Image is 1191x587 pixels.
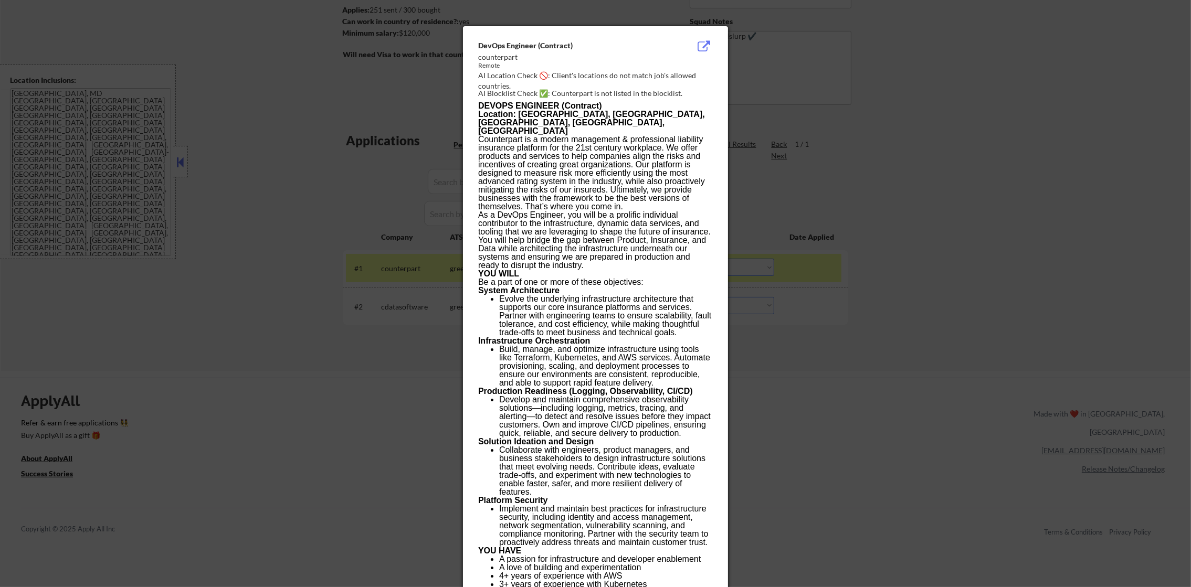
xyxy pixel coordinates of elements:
strong: DEVOPS ENGINEER (Contract) [478,101,602,110]
li: Build, manage, and optimize infrastructure using tools like Terraform, Kubernetes, and AWS servic... [499,345,712,387]
p: Counterpart is a modern management & professional liability insurance platform for the 21st centu... [478,135,712,211]
p: As a DevOps Engineer, you will be a prolific individual contributor to the infrastructure, dynami... [478,211,712,270]
div: AI Location Check 🚫: Client's locations do not match job's allowed countries. [478,70,717,91]
li: 4+ years of experience with AWS [499,572,712,580]
li: Evolve the underlying infrastructure architecture that supports our core insurance platforms and ... [499,295,712,337]
li: A passion for infrastructure and developer enablement [499,555,712,563]
li: Implement and maintain best practices for infrastructure security, including identity and access ... [499,505,712,547]
div: AI Blocklist Check ✅: Counterpart is not listed in the blocklist. [478,88,717,99]
strong: Infrastructure Orchestration [478,336,590,345]
li: Develop and maintain comprehensive observability solutions—including logging, metrics, tracing, a... [499,396,712,437]
li: Collaborate with engineers, product managers, and business stakeholders to design infrastructure ... [499,446,712,496]
strong: Platform Security [478,496,547,505]
strong: Location: [GEOGRAPHIC_DATA], [GEOGRAPHIC_DATA], [GEOGRAPHIC_DATA], [GEOGRAPHIC_DATA], [GEOGRAPHIC... [478,110,705,135]
strong: YOU WILL [478,269,519,278]
strong: YOU HAVE [478,546,521,555]
strong: System Architecture [478,286,560,295]
strong: Production Readiness (Logging, Observability, CI/CD) [478,387,693,396]
div: Remote [478,61,660,70]
div: DevOps Engineer (Contract) [478,40,660,51]
strong: Solution Ideation and Design [478,437,594,446]
p: Be a part of one or more of these objectives: [478,278,712,286]
div: counterpart [478,52,660,62]
li: A love of building and experimentation [499,563,712,572]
